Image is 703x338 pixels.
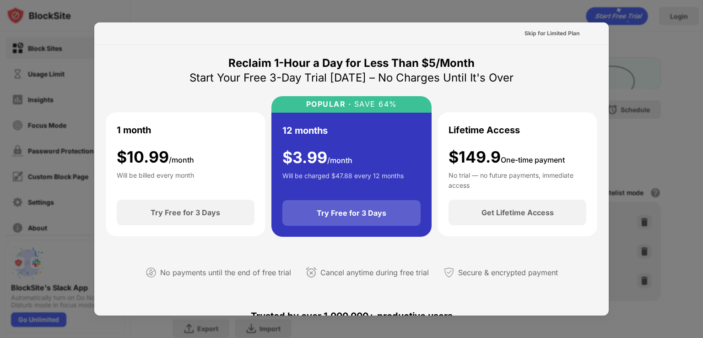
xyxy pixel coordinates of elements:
div: Try Free for 3 Days [317,208,386,218]
div: $ 10.99 [117,148,194,167]
div: No payments until the end of free trial [160,266,291,279]
div: Cancel anytime during free trial [320,266,429,279]
div: 12 months [282,124,328,137]
div: Get Lifetime Access [481,208,554,217]
div: Start Your Free 3-Day Trial [DATE] – No Charges Until It's Over [189,71,514,85]
div: Trusted by over 1,000,000+ productive users [105,294,598,338]
div: No trial — no future payments, immediate access [449,170,586,189]
div: Secure & encrypted payment [458,266,558,279]
div: Lifetime Access [449,123,520,137]
div: $149.9 [449,148,565,167]
img: secured-payment [443,267,454,278]
div: $ 3.99 [282,148,352,167]
div: POPULAR · [306,100,351,109]
div: Try Free for 3 Days [151,208,220,217]
img: not-paying [146,267,157,278]
div: 1 month [117,123,151,137]
span: One-time payment [501,155,565,164]
img: cancel-anytime [306,267,317,278]
span: /month [327,156,352,165]
div: Skip for Limited Plan [525,29,579,38]
div: Will be charged $47.88 every 12 months [282,171,404,189]
div: Will be billed every month [117,170,194,189]
span: /month [169,155,194,164]
div: SAVE 64% [351,100,397,109]
div: Reclaim 1-Hour a Day for Less Than $5/Month [228,56,475,71]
